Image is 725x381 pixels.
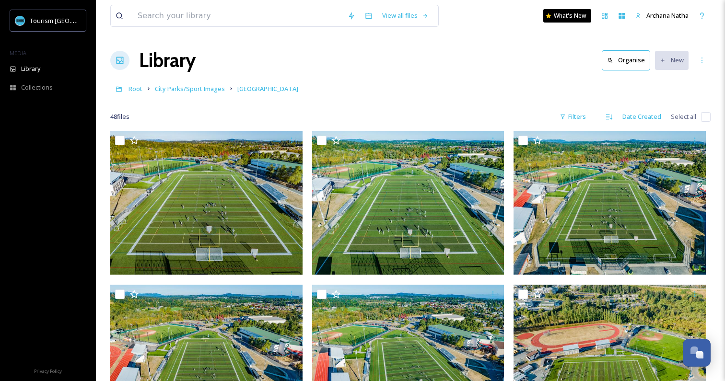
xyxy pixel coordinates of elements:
[21,83,53,92] span: Collections
[30,16,116,25] span: Tourism [GEOGRAPHIC_DATA]
[133,5,343,26] input: Search your library
[312,131,504,275] img: Tourism Nanaimo Sports Turf Field Stadium District (33).jpg
[602,50,650,70] button: Organise
[129,84,142,93] span: Root
[655,51,689,69] button: New
[646,11,689,20] span: Archana Natha
[155,83,225,94] a: City Parks/Sport Images
[139,46,196,75] a: Library
[377,6,433,25] a: View all files
[631,6,693,25] a: Archana Natha
[237,83,298,94] a: [GEOGRAPHIC_DATA]
[15,16,25,25] img: tourism_nanaimo_logo.jpeg
[618,107,666,126] div: Date Created
[155,84,225,93] span: City Parks/Sport Images
[34,368,62,374] span: Privacy Policy
[543,9,591,23] a: What's New
[110,112,129,121] span: 48 file s
[237,84,298,93] span: [GEOGRAPHIC_DATA]
[514,131,706,275] img: Tourism Nanaimo Sports Turf Field Stadium District (32).jpg
[34,365,62,376] a: Privacy Policy
[10,49,26,57] span: MEDIA
[671,112,696,121] span: Select all
[683,339,711,367] button: Open Chat
[110,131,303,275] img: Tourism Nanaimo Sports Turf Field Stadium District (34).jpg
[21,64,40,73] span: Library
[555,107,591,126] div: Filters
[129,83,142,94] a: Root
